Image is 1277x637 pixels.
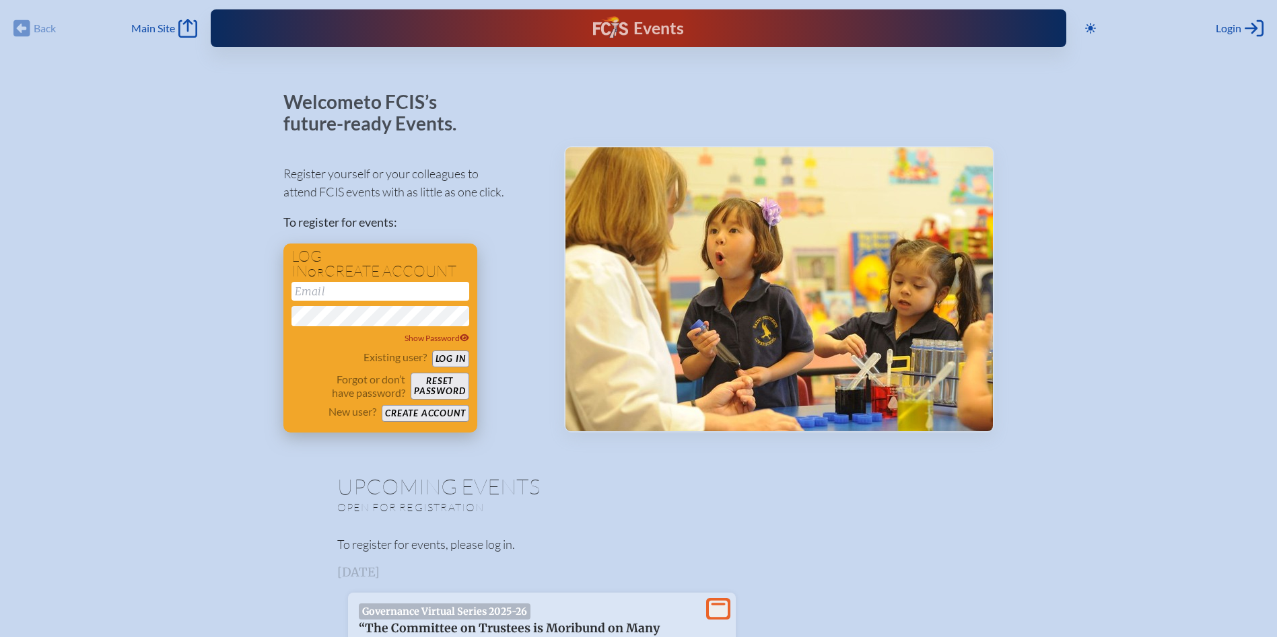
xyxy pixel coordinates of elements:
[359,603,531,620] span: Governance Virtual Series 2025-26
[364,350,427,364] p: Existing user?
[291,282,469,301] input: Email
[565,147,993,431] img: Events
[411,373,469,400] button: Resetpassword
[382,405,469,422] button: Create account
[432,350,469,367] button: Log in
[337,566,940,579] h3: [DATE]
[283,213,543,231] p: To register for events:
[131,19,197,38] a: Main Site
[405,333,469,343] span: Show Password
[1216,22,1241,35] span: Login
[446,16,831,40] div: FCIS Events — Future ready
[308,266,324,279] span: or
[283,165,543,201] p: Register yourself or your colleagues to attend FCIS events with as little as one click.
[337,500,693,514] p: Open for registration
[131,22,175,35] span: Main Site
[337,476,940,497] h1: Upcoming Events
[337,535,940,554] p: To register for events, please log in.
[291,249,469,279] h1: Log in create account
[291,373,406,400] p: Forgot or don’t have password?
[283,91,472,134] p: Welcome to FCIS’s future-ready Events.
[329,405,376,418] p: New user?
